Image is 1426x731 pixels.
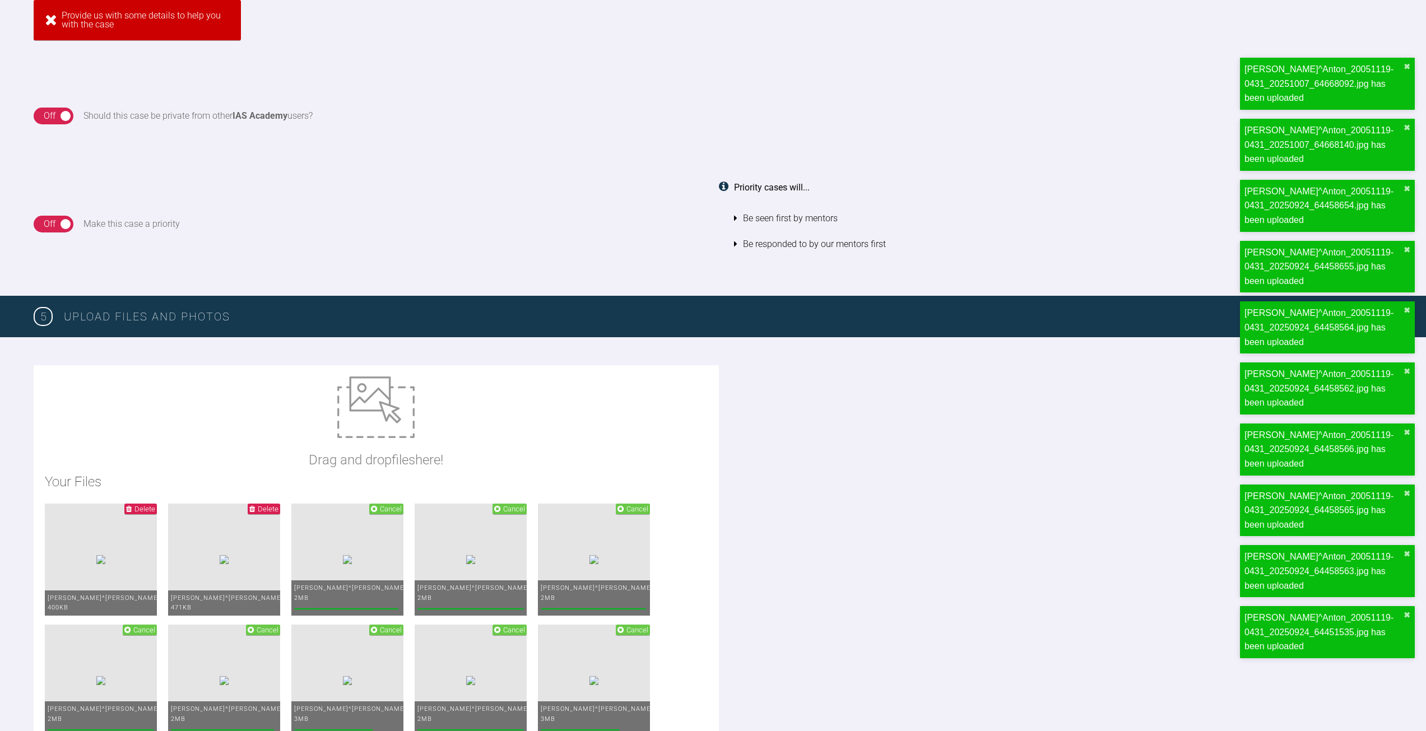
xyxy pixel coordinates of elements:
[96,555,105,564] img: ed11d99d-b6b0-436f-aae2-d5b2f3127e40
[380,505,402,513] span: Cancel
[1404,184,1410,193] button: close
[171,705,305,723] span: [PERSON_NAME]^[PERSON_NAME]….jpg - 2MB
[1244,428,1404,471] div: [PERSON_NAME]^Anton_20051119-0431_20250924_64458566.jpg has been uploaded
[589,676,598,685] img: 7a34b408-d04f-4b43-9fc5-1c532bff68d0
[541,584,675,602] span: [PERSON_NAME]^[PERSON_NAME]….jpg - 2MB
[83,109,313,123] div: Should this case be private from other users?
[1404,62,1410,71] button: close
[83,217,180,231] div: Make this case a priority
[34,307,53,326] span: 5
[294,705,429,723] span: [PERSON_NAME]^[PERSON_NAME]….jpg - 3MB
[48,594,182,612] span: [PERSON_NAME]^[PERSON_NAME]….jpg - 400KB
[734,182,810,193] strong: Priority cases will...
[133,626,155,634] span: Cancel
[220,555,229,564] img: 019f1194-a5eb-4370-a70c-76f1e6c54bb7
[1404,367,1410,376] button: close
[503,505,525,513] span: Cancel
[1244,489,1404,532] div: [PERSON_NAME]^Anton_20051119-0431_20250924_64458565.jpg has been uploaded
[343,555,352,564] img: 205dc63c-2ca8-4acc-9a0c-1f2e7ad9bd1b
[257,626,278,634] span: Cancel
[734,206,1393,231] li: Be seen first by mentors
[48,705,182,723] span: [PERSON_NAME]^[PERSON_NAME]….jpg - 2MB
[1244,184,1404,227] div: [PERSON_NAME]^Anton_20051119-0431_20250924_64458654.jpg has been uploaded
[1244,62,1404,105] div: [PERSON_NAME]^Anton_20051119-0431_20251007_64668092.jpg has been uploaded
[466,676,475,685] img: 97b58971-8e68-4169-8ae4-dec6ba2eadce
[1404,123,1410,132] button: close
[1244,550,1404,593] div: [PERSON_NAME]^Anton_20051119-0431_20250924_64458563.jpg has been uploaded
[541,705,675,723] span: [PERSON_NAME]^[PERSON_NAME]….jpg - 3MB
[589,555,598,564] img: 434756c9-056f-41aa-8c85-25acec6d4f73
[258,505,278,513] span: Delete
[417,584,552,602] span: [PERSON_NAME]^[PERSON_NAME]….jpg - 2MB
[220,676,229,685] img: 6b218f95-f330-434c-88fb-b98c7a7a6bdb
[1244,611,1404,654] div: [PERSON_NAME]^Anton_20051119-0431_20250924_64451535.jpg has been uploaded
[294,584,429,602] span: [PERSON_NAME]^[PERSON_NAME]….jpg - 2MB
[1244,245,1404,288] div: [PERSON_NAME]^Anton_20051119-0431_20250924_64458655.jpg has been uploaded
[1404,550,1410,558] button: close
[734,231,1393,257] li: Be responded to by our mentors first
[380,626,402,634] span: Cancel
[171,594,305,612] span: [PERSON_NAME]^[PERSON_NAME]….jpg - 471KB
[1404,245,1410,254] button: close
[96,676,105,685] img: 781313f2-c28b-4375-9364-4be4ad208158
[343,676,352,685] img: 5ff1eabe-92a0-4c85-b6fb-119841eb5435
[417,705,552,723] span: [PERSON_NAME]^[PERSON_NAME]….jpg - 2MB
[466,555,475,564] img: 3e1a8218-00ed-4a5f-8692-bdeade9c9b5b
[626,626,648,634] span: Cancel
[626,505,648,513] span: Cancel
[1244,306,1404,349] div: [PERSON_NAME]^Anton_20051119-0431_20250924_64458564.jpg has been uploaded
[1404,306,1410,315] button: close
[1244,123,1404,166] div: [PERSON_NAME]^Anton_20051119-0431_20251007_64668140.jpg has been uploaded
[309,449,443,471] p: Drag and drop files here!
[64,308,1392,325] h3: Upload Files and Photos
[233,110,287,121] strong: IAS Academy
[1404,489,1410,498] button: close
[44,109,55,123] div: Off
[1404,428,1410,437] button: close
[1404,611,1410,620] button: close
[44,217,55,231] div: Off
[45,471,708,492] h2: Your Files
[1244,367,1404,410] div: [PERSON_NAME]^Anton_20051119-0431_20250924_64458562.jpg has been uploaded
[134,505,155,513] span: Delete
[503,626,525,634] span: Cancel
